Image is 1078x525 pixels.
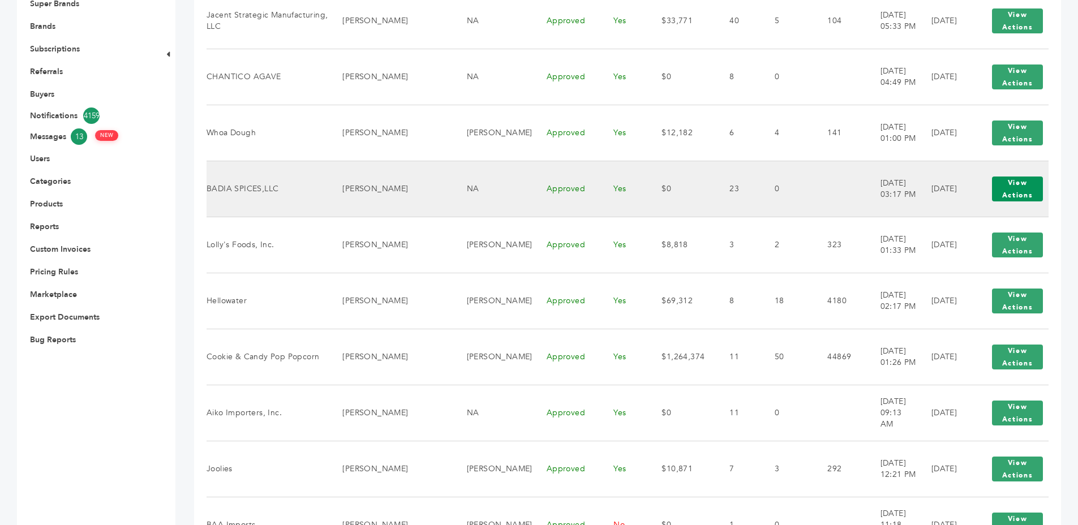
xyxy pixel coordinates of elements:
[328,217,452,273] td: [PERSON_NAME]
[715,105,760,161] td: 6
[866,105,917,161] td: [DATE] 01:00 PM
[532,329,600,385] td: Approved
[599,105,647,161] td: Yes
[647,49,715,105] td: $0
[30,334,76,345] a: Bug Reports
[532,217,600,273] td: Approved
[30,244,91,255] a: Custom Invoices
[866,441,917,497] td: [DATE] 12:21 PM
[453,217,532,273] td: [PERSON_NAME]
[532,49,600,105] td: Approved
[761,161,814,217] td: 0
[30,153,50,164] a: Users
[207,49,328,105] td: CHANTICO AGAVE
[715,329,760,385] td: 11
[83,107,100,124] span: 4159
[30,266,78,277] a: Pricing Rules
[599,49,647,105] td: Yes
[761,49,814,105] td: 0
[917,217,972,273] td: [DATE]
[917,49,972,105] td: [DATE]
[599,161,647,217] td: Yes
[917,329,972,385] td: [DATE]
[917,385,972,441] td: [DATE]
[647,441,715,497] td: $10,871
[866,49,917,105] td: [DATE] 04:49 PM
[328,273,452,329] td: [PERSON_NAME]
[917,273,972,329] td: [DATE]
[453,161,532,217] td: NA
[532,161,600,217] td: Approved
[761,441,814,497] td: 3
[761,217,814,273] td: 2
[532,385,600,441] td: Approved
[207,441,328,497] td: Joolies
[207,161,328,217] td: BADIA SPICES,LLC
[992,345,1043,369] button: View Actions
[715,161,760,217] td: 23
[647,273,715,329] td: $69,312
[207,105,328,161] td: Whoa Dough
[71,128,87,145] span: 13
[30,221,59,232] a: Reports
[453,49,532,105] td: NA
[813,105,866,161] td: 141
[453,385,532,441] td: NA
[453,329,532,385] td: [PERSON_NAME]
[866,385,917,441] td: [DATE] 09:13 AM
[328,105,452,161] td: [PERSON_NAME]
[207,273,328,329] td: Hellowater
[761,273,814,329] td: 18
[715,49,760,105] td: 8
[992,177,1043,201] button: View Actions
[647,161,715,217] td: $0
[992,457,1043,481] button: View Actions
[647,329,715,385] td: $1,264,374
[992,233,1043,257] button: View Actions
[813,217,866,273] td: 323
[30,199,63,209] a: Products
[813,329,866,385] td: 44869
[30,128,145,145] a: Messages13 NEW
[761,329,814,385] td: 50
[30,289,77,300] a: Marketplace
[532,441,600,497] td: Approved
[917,105,972,161] td: [DATE]
[599,217,647,273] td: Yes
[207,329,328,385] td: Cookie & Candy Pop Popcorn
[599,441,647,497] td: Yes
[599,273,647,329] td: Yes
[715,441,760,497] td: 7
[761,385,814,441] td: 0
[532,105,600,161] td: Approved
[866,217,917,273] td: [DATE] 01:33 PM
[599,329,647,385] td: Yes
[328,441,452,497] td: [PERSON_NAME]
[992,8,1043,33] button: View Actions
[328,49,452,105] td: [PERSON_NAME]
[917,161,972,217] td: [DATE]
[813,273,866,329] td: 4180
[95,130,118,141] span: NEW
[30,21,55,32] a: Brands
[647,105,715,161] td: $12,182
[328,161,452,217] td: [PERSON_NAME]
[715,385,760,441] td: 11
[328,385,452,441] td: [PERSON_NAME]
[532,273,600,329] td: Approved
[30,176,71,187] a: Categories
[453,273,532,329] td: [PERSON_NAME]
[30,312,100,322] a: Export Documents
[30,89,54,100] a: Buyers
[866,273,917,329] td: [DATE] 02:17 PM
[30,107,145,124] a: Notifications4159
[866,161,917,217] td: [DATE] 03:17 PM
[992,121,1043,145] button: View Actions
[453,441,532,497] td: [PERSON_NAME]
[207,385,328,441] td: Aiko Importers, Inc.
[328,329,452,385] td: [PERSON_NAME]
[992,401,1043,425] button: View Actions
[30,44,80,54] a: Subscriptions
[30,66,63,77] a: Referrals
[992,64,1043,89] button: View Actions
